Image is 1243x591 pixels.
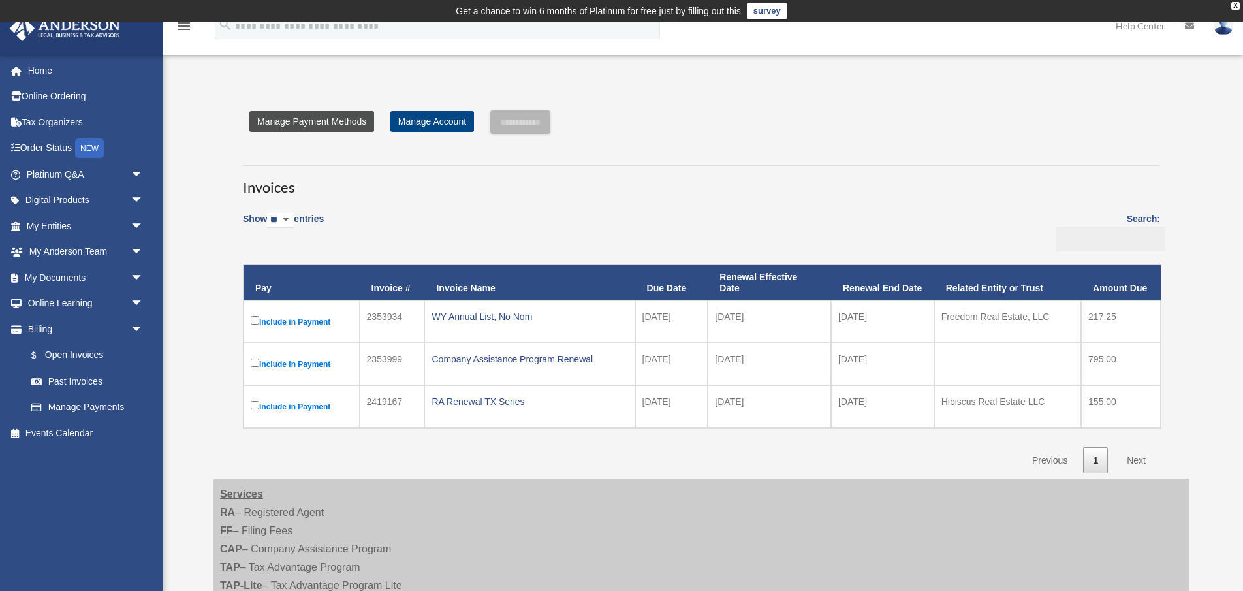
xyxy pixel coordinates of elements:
[9,187,163,214] a: Digital Productsarrow_drop_down
[220,525,233,536] strong: FF
[1083,447,1108,474] a: 1
[708,265,831,300] th: Renewal Effective Date: activate to sort column ascending
[708,300,831,343] td: [DATE]
[251,356,353,372] label: Include in Payment
[218,18,232,32] i: search
[131,187,157,214] span: arrow_drop_down
[220,507,235,518] strong: RA
[18,342,150,369] a: $Open Invoices
[1081,343,1161,385] td: 795.00
[360,385,425,428] td: 2419167
[432,308,627,326] div: WY Annual List, No Nom
[9,316,157,342] a: Billingarrow_drop_down
[360,300,425,343] td: 2353934
[249,111,374,132] a: Manage Payment Methods
[1051,211,1160,251] label: Search:
[1081,385,1161,428] td: 155.00
[243,211,324,241] label: Show entries
[251,359,259,367] input: Include in Payment
[635,343,708,385] td: [DATE]
[131,291,157,317] span: arrow_drop_down
[244,265,360,300] th: Pay: activate to sort column descending
[131,239,157,266] span: arrow_drop_down
[9,420,163,446] a: Events Calendar
[9,291,163,317] a: Online Learningarrow_drop_down
[9,213,163,239] a: My Entitiesarrow_drop_down
[75,138,104,158] div: NEW
[9,109,163,135] a: Tax Organizers
[9,239,163,265] a: My Anderson Teamarrow_drop_down
[251,398,353,415] label: Include in Payment
[635,265,708,300] th: Due Date: activate to sort column ascending
[1022,447,1077,474] a: Previous
[1117,447,1156,474] a: Next
[360,343,425,385] td: 2353999
[708,385,831,428] td: [DATE]
[9,57,163,84] a: Home
[9,264,163,291] a: My Documentsarrow_drop_down
[131,161,157,188] span: arrow_drop_down
[267,213,294,228] select: Showentries
[831,265,934,300] th: Renewal End Date: activate to sort column ascending
[635,300,708,343] td: [DATE]
[360,265,425,300] th: Invoice #: activate to sort column ascending
[424,265,635,300] th: Invoice Name: activate to sort column ascending
[18,394,157,421] a: Manage Payments
[220,488,263,500] strong: Services
[251,316,259,325] input: Include in Payment
[18,368,157,394] a: Past Invoices
[635,385,708,428] td: [DATE]
[1056,227,1165,251] input: Search:
[131,213,157,240] span: arrow_drop_down
[432,392,627,411] div: RA Renewal TX Series
[747,3,787,19] a: survey
[176,18,192,34] i: menu
[934,265,1081,300] th: Related Entity or Trust: activate to sort column ascending
[131,316,157,343] span: arrow_drop_down
[251,313,353,330] label: Include in Payment
[9,135,163,162] a: Order StatusNEW
[831,385,934,428] td: [DATE]
[243,165,1160,198] h3: Invoices
[251,401,259,409] input: Include in Payment
[432,350,627,368] div: Company Assistance Program Renewal
[390,111,474,132] a: Manage Account
[1081,265,1161,300] th: Amount Due: activate to sort column ascending
[934,300,1081,343] td: Freedom Real Estate, LLC
[1231,2,1240,10] div: close
[220,562,240,573] strong: TAP
[708,343,831,385] td: [DATE]
[9,161,163,187] a: Platinum Q&Aarrow_drop_down
[9,84,163,110] a: Online Ordering
[1214,16,1233,35] img: User Pic
[831,343,934,385] td: [DATE]
[1081,300,1161,343] td: 217.25
[176,23,192,34] a: menu
[6,16,124,41] img: Anderson Advisors Platinum Portal
[934,385,1081,428] td: Hibiscus Real Estate LLC
[456,3,741,19] div: Get a chance to win 6 months of Platinum for free just by filling out this
[131,264,157,291] span: arrow_drop_down
[831,300,934,343] td: [DATE]
[39,347,45,364] span: $
[220,580,262,591] strong: TAP-Lite
[220,543,242,554] strong: CAP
